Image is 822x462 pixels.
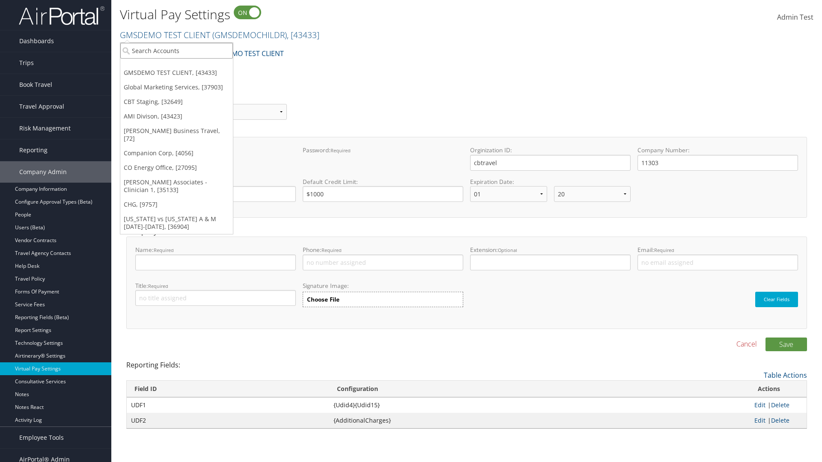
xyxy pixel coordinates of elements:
label: Email: [637,246,798,270]
small: required [331,147,351,154]
input: Orginization ID: [470,155,631,171]
span: Travel Approval [19,96,64,117]
div: Reporting Fields: [120,360,813,429]
span: , [ 43433 ] [287,29,319,41]
a: Delete [771,416,789,424]
td: | [750,413,807,428]
select: Expiration Date: [470,186,547,202]
div: Account Details: [120,127,813,226]
input: Phone:Required [303,255,463,270]
a: GMSDEMO TEST CLIENT, [43433] [120,65,233,80]
a: [US_STATE] vs [US_STATE] A & M [DATE]-[DATE], [36904] [120,212,233,234]
label: Expiration Date: [470,178,631,209]
input: Extension:Optional [470,255,631,270]
label: Orginization ID: [470,146,631,170]
a: Admin Test [777,4,813,31]
label: Password: [303,146,463,170]
a: GMSDEMO TEST CLIENT [208,45,284,62]
a: [PERSON_NAME] Business Travel, [72] [120,124,233,146]
td: UDF1 [127,397,329,413]
a: Delete [771,401,789,409]
a: CO Energy Office, [27095] [120,160,233,175]
small: Required [654,247,674,253]
td: {AdditionalCharges} [329,413,751,428]
span: Company Admin [19,161,67,183]
td: | [750,397,807,413]
input: Search Accounts [120,43,233,59]
img: airportal-logo.png [19,6,104,26]
span: Reporting [19,139,48,161]
span: Trips [19,52,34,74]
a: Global Marketing Services, [37903] [120,80,233,95]
span: Employee Tools [19,427,64,448]
a: [PERSON_NAME] Associates - Clinician 1, [35133] [120,175,233,197]
input: Default Credit Limit: [303,186,463,202]
span: ( GMSDEMOCHILDR ) [212,29,287,41]
a: Cancel [736,339,757,349]
a: AMI Divison, [43423] [120,109,233,124]
a: CHG, [9757] [120,197,233,212]
a: Edit [754,416,765,424]
button: Clear Fields [755,292,798,307]
label: Name: [135,246,296,270]
a: CBT Staging, [32649] [120,95,233,109]
span: Dashboards [19,30,54,52]
label: Choose File [303,292,463,307]
select: Expiration Date: [554,186,631,202]
label: Company Number: [637,146,798,170]
input: Email:Required [637,255,798,270]
span: Admin Test [777,12,813,22]
a: Table Actions [764,370,807,380]
button: Save [765,338,807,351]
th: Configuration: activate to sort column ascending [329,381,751,397]
span: Book Travel [19,74,52,95]
label: Title: [135,281,296,306]
small: Required [154,247,174,253]
label: Default Credit Limit: [303,178,463,202]
td: {Udid4}{Udid15} [329,397,751,413]
span: Risk Management [19,118,71,139]
a: Companion Corp, [4056] [120,146,233,160]
a: Edit [754,401,765,409]
small: Required [148,283,168,289]
h1: Virtual Pay Settings [120,6,582,24]
a: GMSDEMO TEST CLIENT [120,29,319,41]
th: Field ID: activate to sort column descending [127,381,329,397]
small: Required [322,247,342,253]
label: Phone: [303,246,463,270]
input: Company Number: [637,155,798,171]
label: Signature Image: [303,281,463,292]
th: Actions [750,381,807,397]
label: Extension: [470,246,631,270]
input: Name:Required [135,255,296,270]
td: UDF2 [127,413,329,428]
small: Optional [498,247,517,253]
div: Company Contact Details: [120,226,813,337]
input: Title:Required [135,290,296,306]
